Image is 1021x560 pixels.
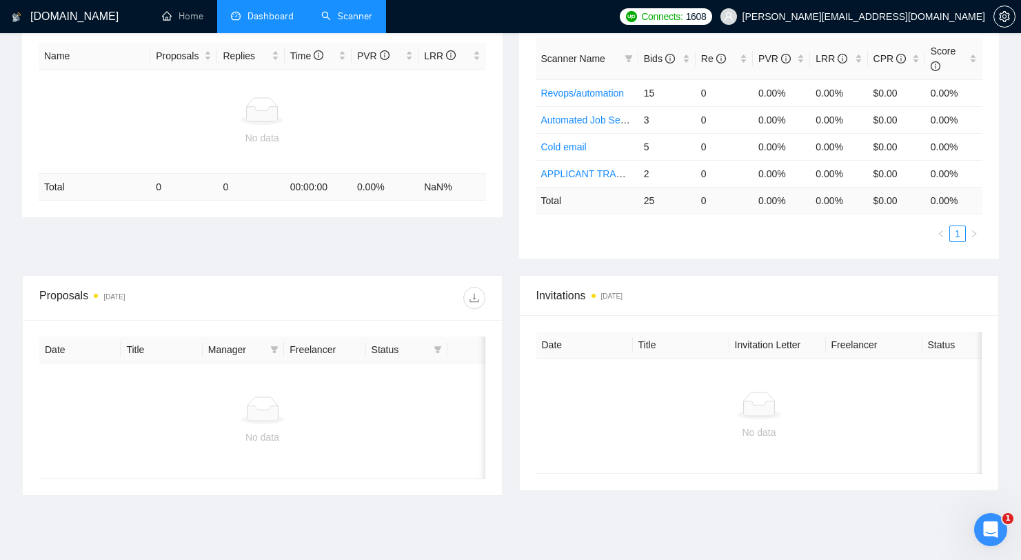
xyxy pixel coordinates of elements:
[284,337,365,363] th: Freelancer
[925,133,982,160] td: 0.00%
[933,226,949,242] button: left
[724,12,734,21] span: user
[314,50,323,60] span: info-circle
[50,430,474,445] div: No data
[696,79,753,106] td: 0
[463,287,485,309] button: download
[380,50,390,60] span: info-circle
[44,130,481,146] div: No data
[150,174,217,201] td: 0
[217,43,284,70] th: Replies
[601,292,623,300] time: [DATE]
[816,53,847,64] span: LRR
[431,339,445,360] span: filter
[933,226,949,242] li: Previous Page
[696,160,753,187] td: 0
[868,187,925,214] td: $ 0.00
[993,11,1015,22] a: setting
[993,6,1015,28] button: setting
[896,54,906,63] span: info-circle
[541,141,587,152] a: Cold email
[267,339,281,360] span: filter
[156,48,201,63] span: Proposals
[39,287,262,309] div: Proposals
[753,133,810,160] td: 0.00%
[810,160,867,187] td: 0.00%
[753,187,810,214] td: 0.00 %
[150,43,217,70] th: Proposals
[868,160,925,187] td: $0.00
[625,54,633,63] span: filter
[1002,513,1013,524] span: 1
[925,187,982,214] td: 0.00 %
[208,342,265,357] span: Manager
[352,174,418,201] td: 0.00 %
[638,160,696,187] td: 2
[994,11,1015,22] span: setting
[103,293,125,301] time: [DATE]
[12,6,21,28] img: logo
[868,133,925,160] td: $0.00
[753,160,810,187] td: 0.00%
[638,79,696,106] td: 15
[121,337,202,363] th: Title
[217,174,284,201] td: 0
[686,9,707,24] span: 1608
[541,114,639,126] a: Automated Job Search
[949,226,966,242] li: 1
[758,53,791,64] span: PVR
[966,226,982,242] button: right
[966,226,982,242] li: Next Page
[696,133,753,160] td: 0
[536,187,638,214] td: Total
[701,53,726,64] span: Re
[622,48,636,69] span: filter
[838,54,847,63] span: info-circle
[638,187,696,214] td: 25
[434,346,442,354] span: filter
[638,106,696,133] td: 3
[644,53,675,64] span: Bids
[696,187,753,214] td: 0
[541,88,625,99] a: Revops/automation
[868,106,925,133] td: $0.00
[424,50,456,61] span: LRR
[541,53,605,64] span: Scanner Name
[753,79,810,106] td: 0.00%
[446,50,456,60] span: info-circle
[321,10,372,22] a: searchScanner
[810,106,867,133] td: 0.00%
[418,174,485,201] td: NaN %
[696,106,753,133] td: 0
[547,425,971,440] div: No data
[931,46,956,72] span: Score
[638,133,696,160] td: 5
[231,11,241,21] span: dashboard
[290,50,323,61] span: Time
[247,10,294,22] span: Dashboard
[970,230,978,238] span: right
[810,79,867,106] td: 0.00%
[873,53,906,64] span: CPR
[162,10,203,22] a: homeHome
[285,174,352,201] td: 00:00:00
[753,106,810,133] td: 0.00%
[39,337,121,363] th: Date
[925,79,982,106] td: 0.00%
[541,168,689,179] a: APPLICANT TRACKING SYSTEM
[781,54,791,63] span: info-circle
[665,54,675,63] span: info-circle
[223,48,268,63] span: Replies
[372,342,428,357] span: Status
[39,43,150,70] th: Name
[922,332,1019,359] th: Status
[925,160,982,187] td: 0.00%
[925,106,982,133] td: 0.00%
[950,226,965,241] a: 1
[729,332,826,359] th: Invitation Letter
[357,50,390,61] span: PVR
[826,332,922,359] th: Freelancer
[937,230,945,238] span: left
[974,513,1007,546] iframe: Intercom live chat
[633,332,729,359] th: Title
